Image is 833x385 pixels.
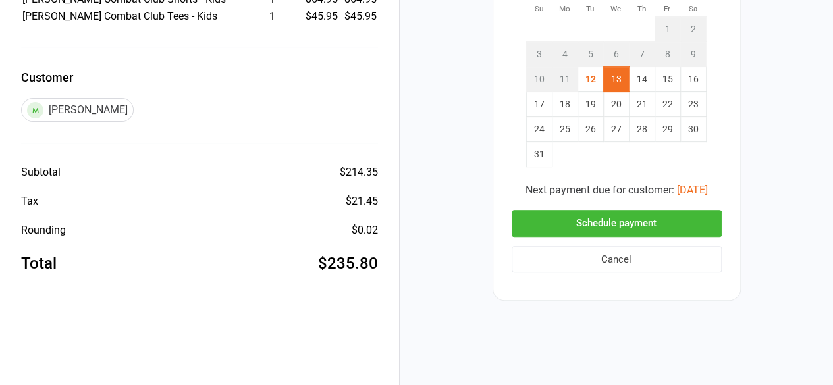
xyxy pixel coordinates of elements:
td: Not available. Tuesday, August 5, 2025 [578,42,603,67]
td: Friday, August 15, 2025 [655,67,680,92]
td: Sunday, August 24, 2025 [526,117,552,142]
td: Selected. Wednesday, August 13, 2025 [603,67,629,92]
td: $45.95 [343,9,377,24]
small: Fr [664,4,670,13]
button: Schedule payment [512,210,722,237]
td: Thursday, August 21, 2025 [629,92,655,117]
button: Cancel [512,246,722,273]
td: Tuesday, August 12, 2025 [578,67,603,92]
div: Subtotal [21,165,61,180]
td: Not available. Sunday, August 3, 2025 [526,42,552,67]
td: Thursday, August 14, 2025 [629,67,655,92]
td: Not available. Thursday, August 7, 2025 [629,42,655,67]
small: We [610,4,621,13]
div: Tax [21,193,38,209]
span: [PERSON_NAME] Combat Club Tees - Kids [22,10,217,22]
div: Rounding [21,222,66,238]
td: Sunday, August 31, 2025 [526,142,552,167]
small: Mo [559,4,570,13]
button: [DATE] [677,182,708,198]
small: Tu [586,4,594,13]
td: Friday, August 29, 2025 [655,117,680,142]
td: Not available. Friday, August 1, 2025 [655,17,680,42]
td: Saturday, August 30, 2025 [680,117,706,142]
td: Saturday, August 23, 2025 [680,92,706,117]
div: 1 [241,9,303,24]
div: $21.45 [346,193,378,209]
td: Not available. Wednesday, August 6, 2025 [603,42,629,67]
td: Monday, August 25, 2025 [552,117,578,142]
div: $214.35 [340,165,378,180]
td: Monday, August 18, 2025 [552,92,578,117]
td: Sunday, August 17, 2025 [526,92,552,117]
small: Th [637,4,646,13]
td: Not available. Monday, August 11, 2025 [552,67,578,92]
label: Customer [21,68,378,86]
div: Next payment due for customer: [512,182,722,198]
div: $235.80 [318,251,378,275]
div: $0.02 [352,222,378,238]
td: Tuesday, August 26, 2025 [578,117,603,142]
small: Su [535,4,543,13]
td: Friday, August 22, 2025 [655,92,680,117]
td: Thursday, August 28, 2025 [629,117,655,142]
div: $45.95 [304,9,338,24]
td: Wednesday, August 20, 2025 [603,92,629,117]
td: Not available. Friday, August 8, 2025 [655,42,680,67]
div: Total [21,251,57,275]
td: Not available. Sunday, August 10, 2025 [526,67,552,92]
td: Not available. Monday, August 4, 2025 [552,42,578,67]
div: [PERSON_NAME] [21,98,134,122]
td: Tuesday, August 19, 2025 [578,92,603,117]
small: Sa [689,4,697,13]
td: Saturday, August 16, 2025 [680,67,706,92]
td: Not available. Saturday, August 2, 2025 [680,17,706,42]
td: Wednesday, August 27, 2025 [603,117,629,142]
td: Not available. Saturday, August 9, 2025 [680,42,706,67]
